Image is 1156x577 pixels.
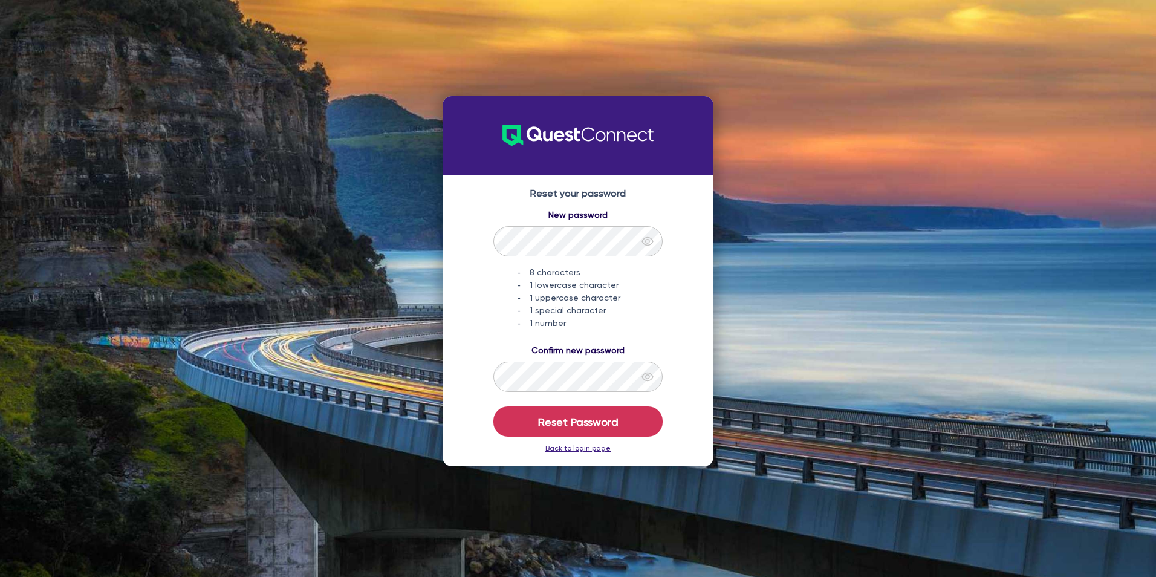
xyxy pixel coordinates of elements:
[518,304,663,317] li: 1 special character
[641,235,654,247] span: eye
[518,317,663,330] li: 1 number
[455,187,701,199] h4: Reset your password
[493,406,663,437] button: Reset Password
[518,266,663,279] li: 8 characters
[545,444,611,452] a: Back to login page
[518,279,663,292] li: 1 lowercase character
[641,371,654,383] span: eye
[518,292,663,304] li: 1 uppercase character
[548,209,608,221] label: New password
[531,344,625,357] label: Confirm new password
[502,103,654,168] img: QuestConnect-Logo-new.701b7011.svg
